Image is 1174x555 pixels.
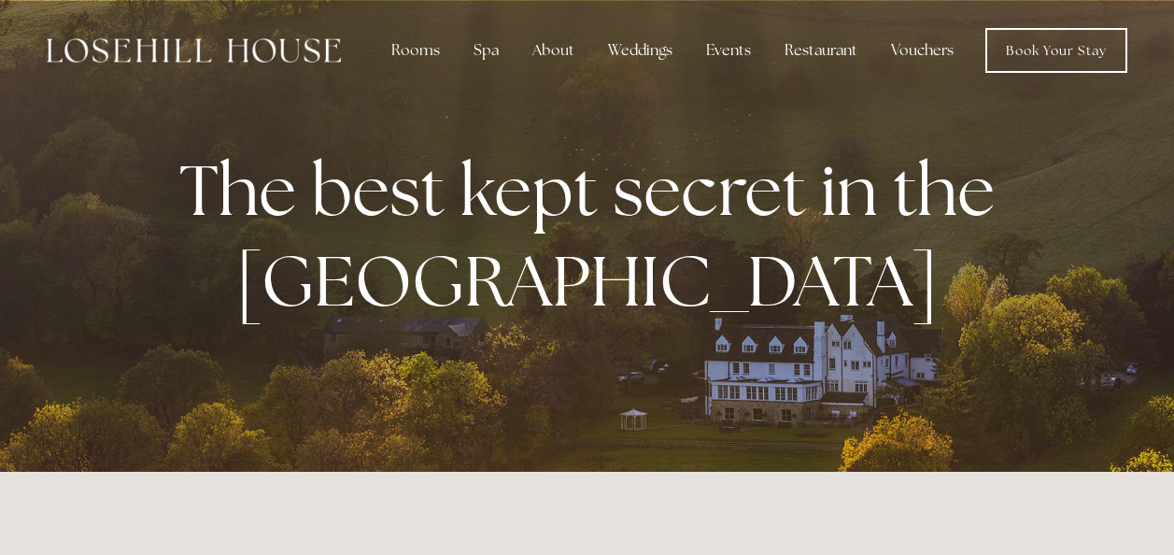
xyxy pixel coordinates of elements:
a: Vouchers [876,32,969,69]
div: Rooms [376,32,455,69]
div: About [517,32,589,69]
img: Losehill House [47,38,341,63]
div: Events [691,32,766,69]
div: Weddings [593,32,687,69]
strong: The best kept secret in the [GEOGRAPHIC_DATA] [179,144,1010,327]
a: Book Your Stay [985,28,1127,73]
div: Spa [459,32,514,69]
div: Restaurant [770,32,872,69]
